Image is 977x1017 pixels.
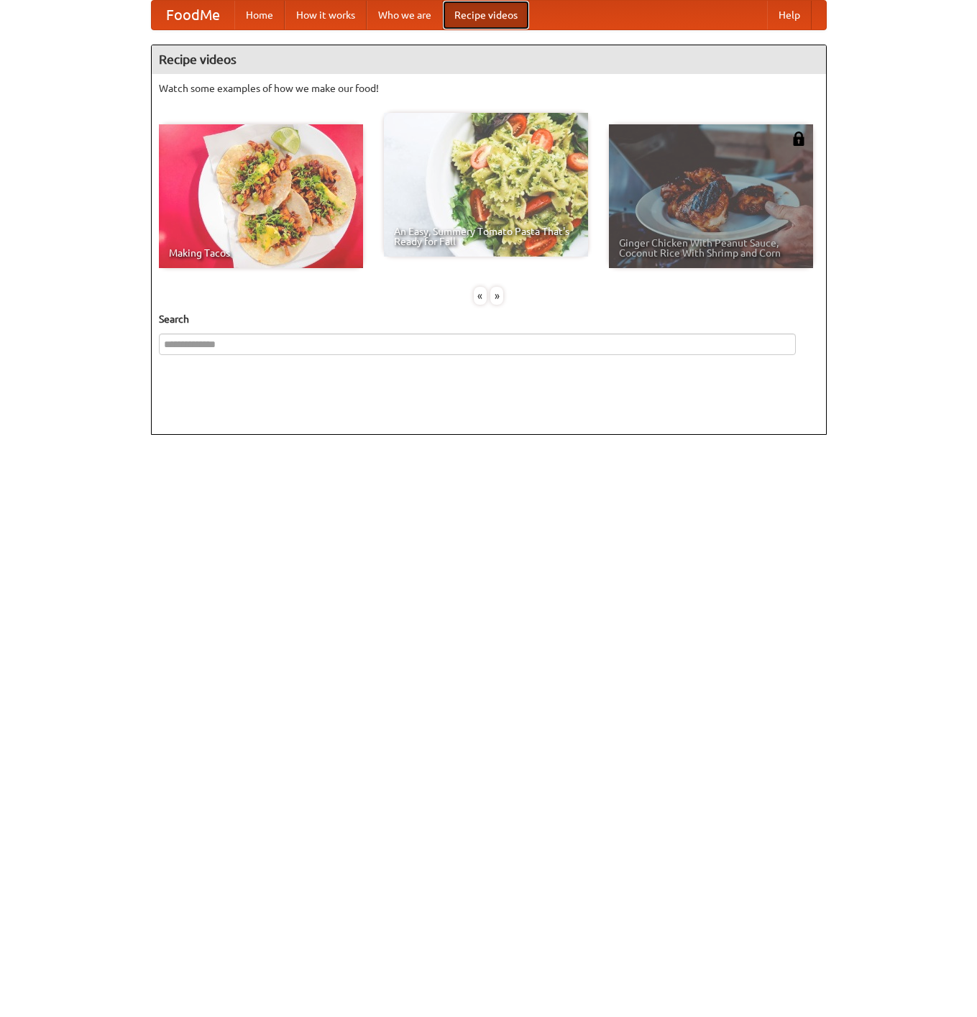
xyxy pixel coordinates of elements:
h4: Recipe videos [152,45,826,74]
a: Recipe videos [443,1,529,29]
h5: Search [159,312,819,326]
a: Making Tacos [159,124,363,268]
div: « [474,287,487,305]
a: Who we are [367,1,443,29]
img: 483408.png [792,132,806,146]
span: Making Tacos [169,248,353,258]
span: An Easy, Summery Tomato Pasta That's Ready for Fall [394,226,578,247]
p: Watch some examples of how we make our food! [159,81,819,96]
a: How it works [285,1,367,29]
a: Help [767,1,812,29]
div: » [490,287,503,305]
a: FoodMe [152,1,234,29]
a: Home [234,1,285,29]
a: An Easy, Summery Tomato Pasta That's Ready for Fall [384,113,588,257]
